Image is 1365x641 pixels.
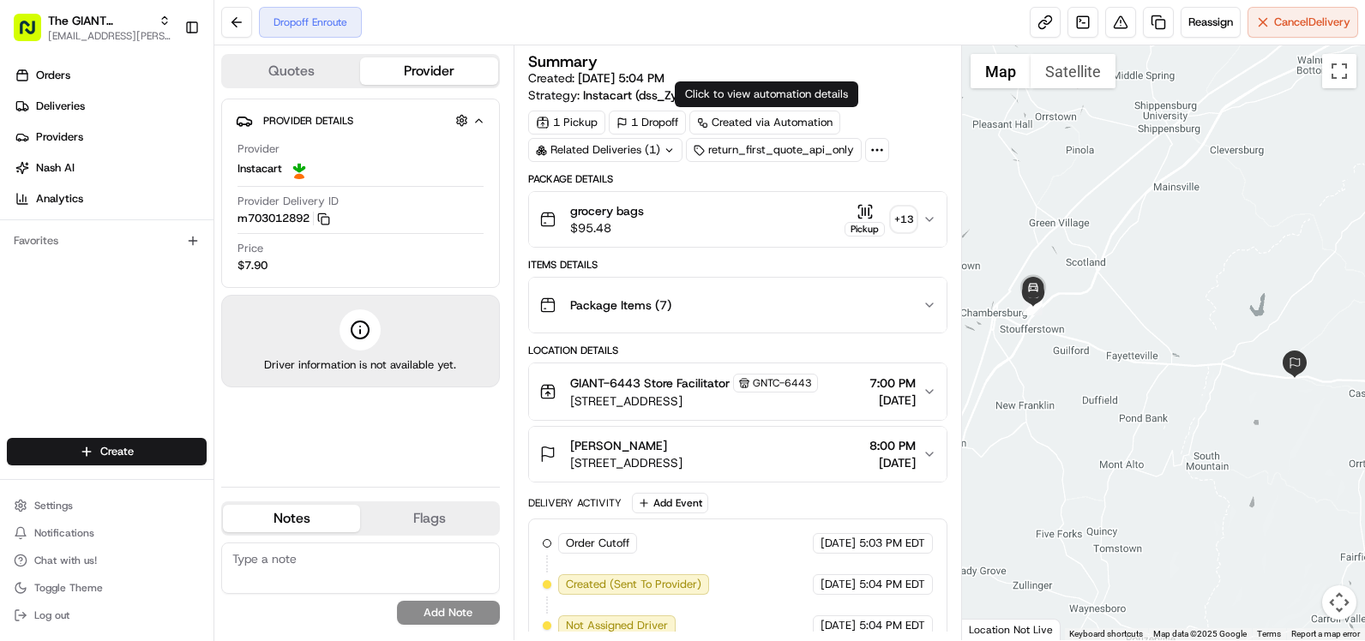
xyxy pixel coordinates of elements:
[264,357,456,373] span: Driver information is not available yet.
[529,192,947,247] button: grocery bags$95.48Pickup+13
[7,494,207,518] button: Settings
[578,70,664,86] span: [DATE] 5:04 PM
[566,536,629,551] span: Order Cutoff
[7,438,207,465] button: Create
[7,7,177,48] button: The GIANT Company[EMAIL_ADDRESS][PERSON_NAME][DOMAIN_NAME]
[570,437,667,454] span: [PERSON_NAME]
[17,17,51,51] img: Nash
[632,493,708,513] button: Add Event
[1257,629,1281,638] a: Terms
[7,548,207,572] button: Chat with us!
[528,111,605,135] div: 1 Pickup
[17,250,31,264] div: 📗
[34,581,103,595] span: Toggle Theme
[48,29,171,43] button: [EMAIL_ADDRESS][PERSON_NAME][DOMAIN_NAME]
[583,87,707,104] span: Instacart (dss_Zytx3d)
[360,57,497,85] button: Provider
[34,526,94,540] span: Notifications
[58,164,281,181] div: Start new chat
[238,194,339,209] span: Provider Delivery ID
[238,161,282,177] span: Instacart
[528,172,947,186] div: Package Details
[17,69,312,96] p: Welcome 👋
[1248,7,1358,38] button: CancelDelivery
[821,618,856,633] span: [DATE]
[570,297,671,314] span: Package Items ( 7 )
[528,138,682,162] div: Related Deliveries (1)
[36,191,83,207] span: Analytics
[1069,628,1143,640] button: Keyboard shortcuts
[34,499,73,512] span: Settings
[36,68,70,83] span: Orders
[223,57,360,85] button: Quotes
[10,242,138,273] a: 📗Knowledge Base
[753,376,812,390] span: GNTC-6443
[34,554,97,567] span: Chat with us!
[58,181,217,195] div: We're available if you need us!
[971,54,1031,88] button: Show street map
[7,576,207,600] button: Toggle Theme
[689,111,840,135] div: Created via Automation
[686,138,862,162] div: return_first_quote_api_only
[859,577,925,592] span: 5:04 PM EDT
[1322,585,1356,620] button: Map camera controls
[289,159,310,179] img: profile_instacart_ahold_partner.png
[223,505,360,532] button: Notes
[238,141,280,157] span: Provider
[36,99,85,114] span: Deliveries
[869,392,916,409] span: [DATE]
[570,374,730,392] span: GIANT-6443 Store Facilitator
[360,505,497,532] button: Flags
[528,54,598,69] h3: Summary
[845,222,885,237] div: Pickup
[570,202,644,219] span: grocery bags
[34,249,131,266] span: Knowledge Base
[45,111,283,129] input: Clear
[583,87,720,104] a: Instacart (dss_Zytx3d)
[529,278,947,332] button: Package Items (7)
[566,577,701,592] span: Created (Sent To Provider)
[570,219,644,237] span: $95.48
[1274,15,1350,30] span: Cancel Delivery
[821,536,856,551] span: [DATE]
[236,106,485,135] button: Provider Details
[528,69,664,87] span: Created:
[263,114,353,128] span: Provider Details
[1291,629,1360,638] a: Report a map error
[292,169,312,189] button: Start new chat
[48,12,152,29] button: The GIANT Company
[869,374,916,392] span: 7:00 PM
[7,603,207,627] button: Log out
[845,203,916,237] button: Pickup+13
[100,444,134,459] span: Create
[1153,629,1247,638] span: Map data ©2025 Google
[859,536,925,551] span: 5:03 PM EDT
[570,392,818,410] span: [STREET_ADDRESS]
[238,258,268,273] span: $7.90
[892,207,916,231] div: + 13
[528,258,947,272] div: Items Details
[966,618,1023,640] a: Open this area in Google Maps (opens a new window)
[7,123,213,151] a: Providers
[1181,7,1241,38] button: Reassign
[238,211,330,226] button: m703012892
[1188,15,1233,30] span: Reassign
[528,496,622,510] div: Delivery Activity
[145,250,159,264] div: 💻
[238,241,263,256] span: Price
[7,62,213,89] a: Orders
[869,454,916,471] span: [DATE]
[121,290,207,303] a: Powered byPylon
[36,160,75,176] span: Nash AI
[7,185,213,213] a: Analytics
[528,87,720,104] div: Strategy:
[7,227,207,255] div: Favorites
[7,154,213,182] a: Nash AI
[528,344,947,357] div: Location Details
[529,363,947,420] button: GIANT-6443 Store FacilitatorGNTC-6443[STREET_ADDRESS]7:00 PM[DATE]
[966,618,1023,640] img: Google
[869,437,916,454] span: 8:00 PM
[34,608,69,622] span: Log out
